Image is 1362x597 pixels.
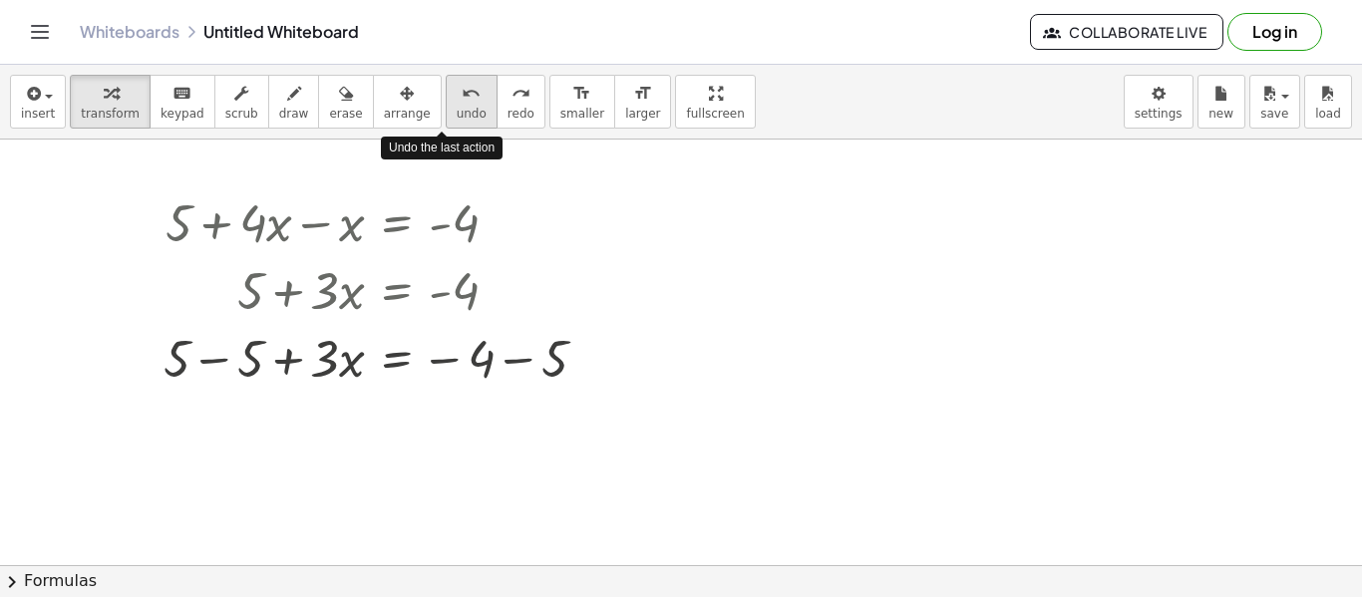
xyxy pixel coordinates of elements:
button: erase [318,75,373,129]
div: Undo the last action [381,137,503,159]
button: save [1249,75,1300,129]
button: settings [1124,75,1193,129]
span: settings [1135,107,1183,121]
button: insert [10,75,66,129]
i: format_size [572,82,591,106]
span: Collaborate Live [1047,23,1206,41]
button: redoredo [497,75,545,129]
span: fullscreen [686,107,744,121]
button: transform [70,75,151,129]
i: undo [462,82,481,106]
button: Collaborate Live [1030,14,1223,50]
button: Log in [1227,13,1322,51]
span: new [1208,107,1233,121]
span: arrange [384,107,431,121]
button: fullscreen [675,75,755,129]
a: Whiteboards [80,22,179,42]
span: save [1260,107,1288,121]
button: format_sizesmaller [549,75,615,129]
button: load [1304,75,1352,129]
button: arrange [373,75,442,129]
span: keypad [161,107,204,121]
span: transform [81,107,140,121]
span: smaller [560,107,604,121]
span: load [1315,107,1341,121]
i: redo [511,82,530,106]
button: undoundo [446,75,498,129]
i: format_size [633,82,652,106]
span: undo [457,107,487,121]
span: erase [329,107,362,121]
button: format_sizelarger [614,75,671,129]
i: keyboard [172,82,191,106]
span: larger [625,107,660,121]
span: draw [279,107,309,121]
span: redo [508,107,534,121]
button: Toggle navigation [24,16,56,48]
button: new [1197,75,1245,129]
span: scrub [225,107,258,121]
button: scrub [214,75,269,129]
button: draw [268,75,320,129]
button: keyboardkeypad [150,75,215,129]
span: insert [21,107,55,121]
